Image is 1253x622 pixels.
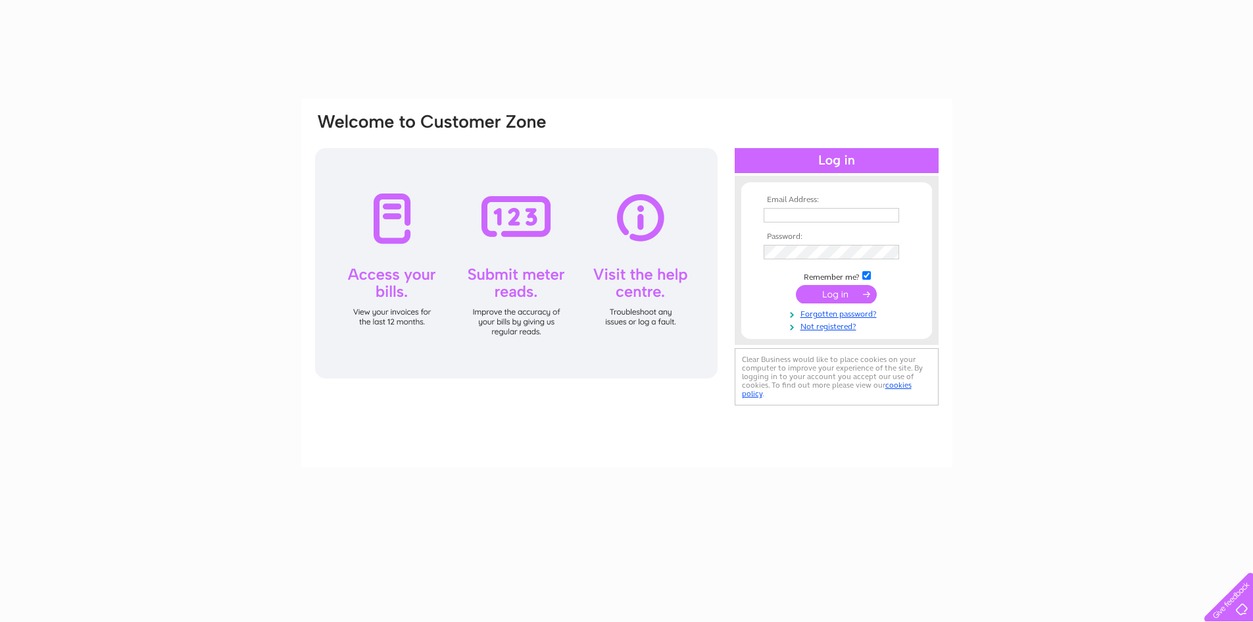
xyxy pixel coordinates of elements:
[760,232,913,242] th: Password:
[796,285,877,303] input: Submit
[760,269,913,282] td: Remember me?
[764,319,913,332] a: Not registered?
[760,195,913,205] th: Email Address:
[742,380,912,398] a: cookies policy
[735,348,939,405] div: Clear Business would like to place cookies on your computer to improve your experience of the sit...
[764,307,913,319] a: Forgotten password?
